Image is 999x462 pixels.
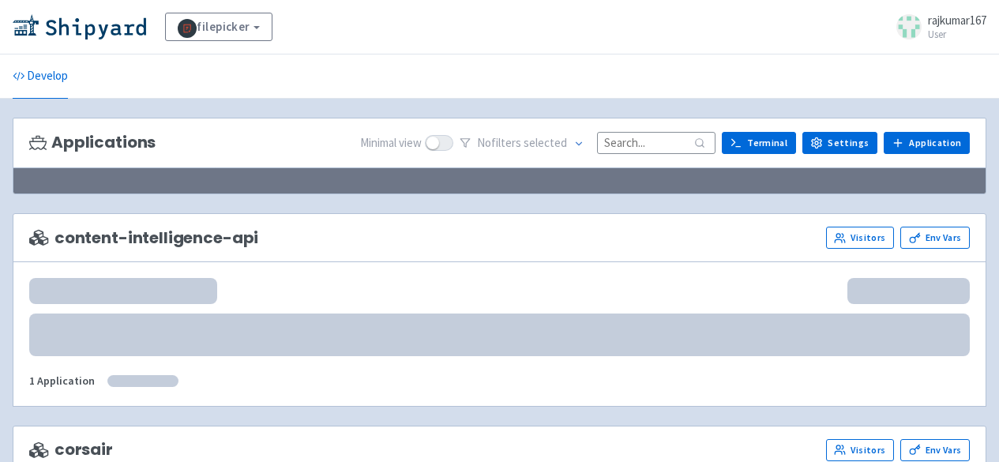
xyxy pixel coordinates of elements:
[900,227,970,249] a: Env Vars
[165,13,272,41] a: filepicker
[826,439,894,461] a: Visitors
[900,439,970,461] a: Env Vars
[29,229,258,247] span: content-intelligence-api
[928,13,986,28] span: rajkumar167
[29,133,156,152] h3: Applications
[802,132,877,154] a: Settings
[928,29,986,39] small: User
[477,134,567,152] span: No filter s
[826,227,894,249] a: Visitors
[13,14,146,39] img: Shipyard logo
[360,134,422,152] span: Minimal view
[29,372,95,390] div: 1 Application
[524,135,567,150] span: selected
[29,441,113,459] span: corsair
[597,132,715,153] input: Search...
[13,54,68,99] a: Develop
[722,132,796,154] a: Terminal
[887,14,986,39] a: rajkumar167 User
[884,132,970,154] a: Application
